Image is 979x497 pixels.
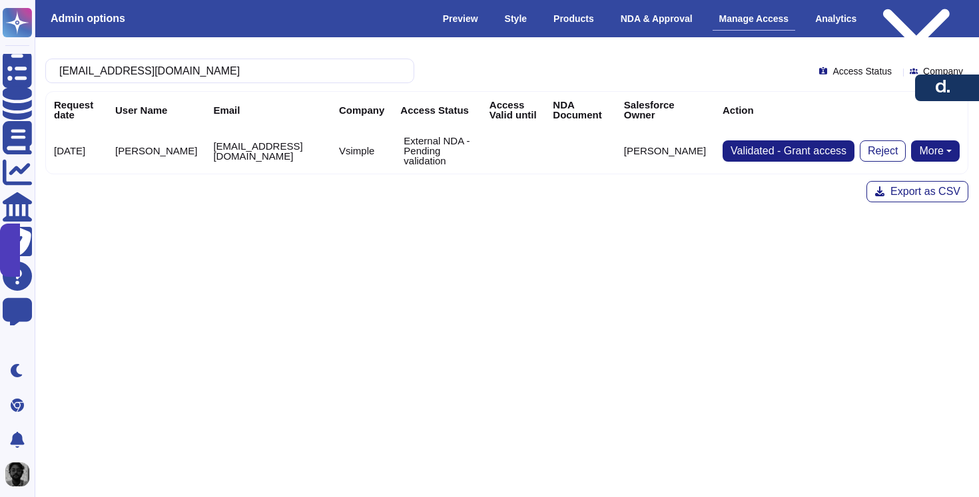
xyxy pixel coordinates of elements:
[616,92,715,128] th: Salesforce Owner
[860,140,906,162] button: Reject
[866,181,968,202] button: Export as CSV
[46,128,107,174] td: [DATE]
[46,92,107,128] th: Request date
[205,92,331,128] th: Email
[809,7,863,30] div: Analytics
[547,7,601,30] div: Products
[107,128,205,174] td: [PERSON_NAME]
[545,92,615,128] th: NDA Document
[723,140,854,162] button: Validated - Grant access
[482,92,545,128] th: Access Valid until
[614,7,699,30] div: NDA & Approval
[53,59,400,83] input: Search by keywords
[436,7,485,30] div: Preview
[498,7,533,30] div: Style
[616,128,715,174] td: [PERSON_NAME]
[731,146,846,156] span: Validated - Grant access
[911,140,960,162] button: More
[331,128,392,174] td: Vsimple
[868,146,898,156] span: Reject
[715,92,968,128] th: Action
[51,12,125,25] h3: Admin options
[923,67,963,76] span: Company
[107,92,205,128] th: User Name
[205,128,331,174] td: [EMAIL_ADDRESS][DOMAIN_NAME]
[392,92,482,128] th: Access Status
[890,186,960,197] span: Export as CSV
[404,136,474,166] p: External NDA - Pending validation
[713,7,796,31] div: Manage Access
[331,92,392,128] th: Company
[832,67,892,76] span: Access Status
